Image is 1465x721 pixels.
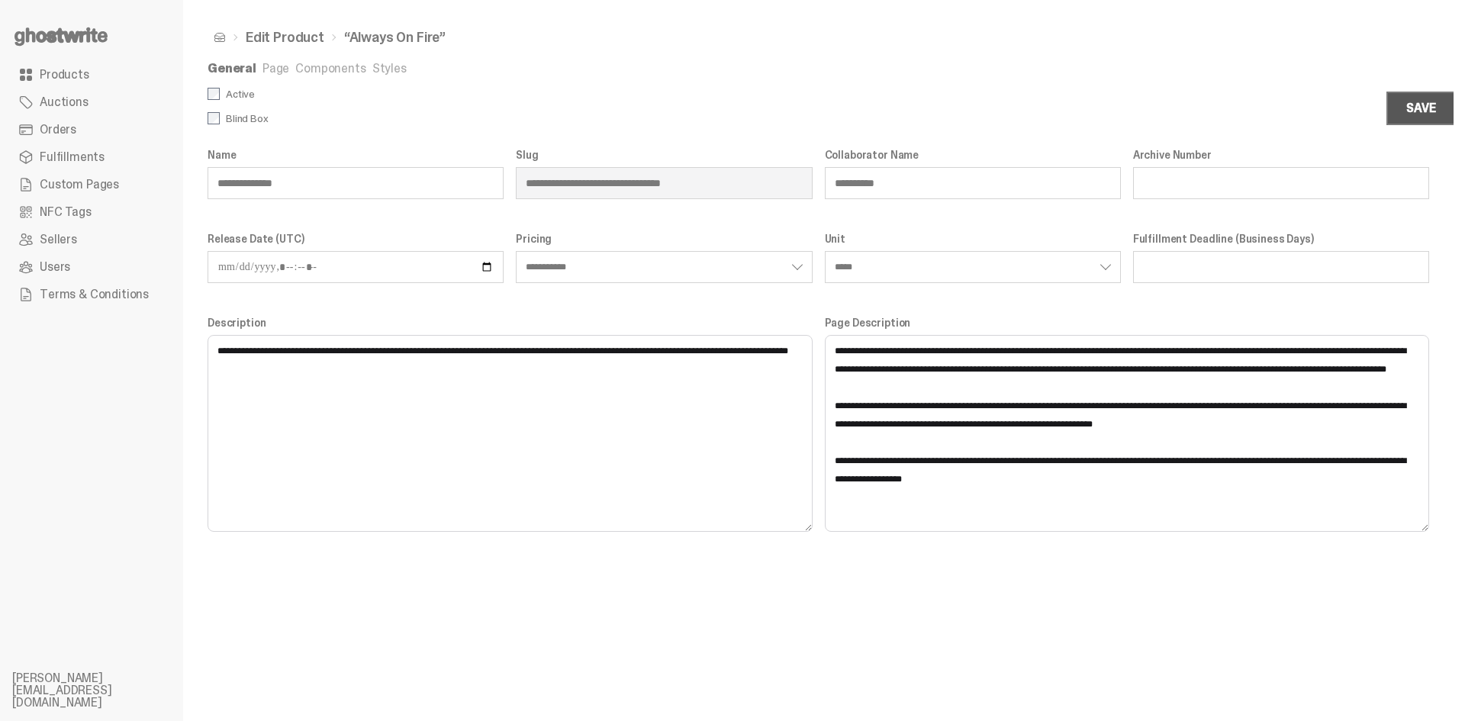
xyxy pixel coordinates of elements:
[12,143,171,171] a: Fulfillments
[208,317,813,329] label: Description
[12,116,171,143] a: Orders
[324,31,446,44] li: “Always On Fire”
[208,149,504,161] label: Name
[40,124,76,136] span: Orders
[246,31,324,44] a: Edit Product
[1406,102,1435,114] div: Save
[12,198,171,226] a: NFC Tags
[12,281,171,308] a: Terms & Conditions
[372,60,407,76] a: Styles
[12,672,195,709] li: [PERSON_NAME][EMAIL_ADDRESS][DOMAIN_NAME]
[516,149,812,161] label: Slug
[12,89,171,116] a: Auctions
[208,112,220,124] input: Blind Box
[516,233,812,245] label: Pricing
[208,233,504,245] label: Release Date (UTC)
[12,61,171,89] a: Products
[40,96,89,108] span: Auctions
[40,206,92,218] span: NFC Tags
[262,60,289,76] a: Page
[208,88,220,100] input: Active
[1133,233,1429,245] label: Fulfillment Deadline (Business Days)
[825,233,1121,245] label: Unit
[208,60,256,76] a: General
[40,69,89,81] span: Products
[1133,149,1429,161] label: Archive Number
[40,233,77,246] span: Sellers
[208,112,819,124] label: Blind Box
[1386,92,1455,125] button: Save
[12,226,171,253] a: Sellers
[208,88,819,100] label: Active
[295,60,365,76] a: Components
[825,149,1121,161] label: Collaborator Name
[12,171,171,198] a: Custom Pages
[40,261,70,273] span: Users
[40,288,149,301] span: Terms & Conditions
[40,179,119,191] span: Custom Pages
[12,253,171,281] a: Users
[825,317,1430,329] label: Page Description
[40,151,105,163] span: Fulfillments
